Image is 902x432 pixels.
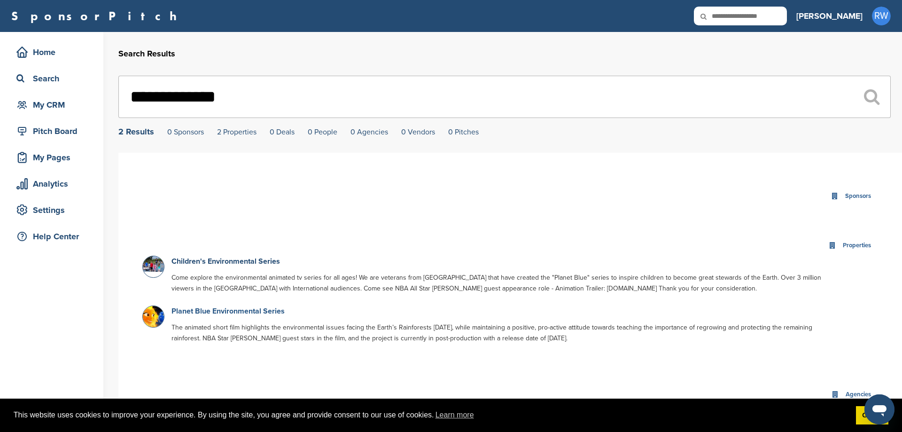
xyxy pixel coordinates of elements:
[143,256,166,272] img: Nik12
[843,191,873,202] div: Sponsors
[171,257,280,266] a: Children's Environmental Series
[14,408,848,422] span: This website uses cookies to improve your experience. By using the site, you agree and provide co...
[843,389,873,400] div: Agencies
[856,406,888,425] a: dismiss cookie message
[864,394,894,424] iframe: Button to launch messaging window
[796,6,863,26] a: [PERSON_NAME]
[14,202,94,219] div: Settings
[9,147,94,168] a: My Pages
[9,41,94,63] a: Home
[9,226,94,247] a: Help Center
[118,47,891,60] h2: Search Results
[14,70,94,87] div: Search
[143,306,166,330] img: Album cover square
[9,94,94,116] a: My CRM
[796,9,863,23] h3: [PERSON_NAME]
[118,127,154,136] div: 2 Results
[9,173,94,195] a: Analytics
[14,96,94,113] div: My CRM
[9,68,94,89] a: Search
[14,123,94,140] div: Pitch Board
[434,408,475,422] a: learn more about cookies
[14,149,94,166] div: My Pages
[167,127,204,137] a: 0 Sponsors
[840,240,873,251] div: Properties
[171,322,824,344] p: The animated short film highlights the environmental issues facing the Earth’s Rainforests [DATE]...
[308,127,337,137] a: 0 People
[872,7,891,25] span: RW
[217,127,257,137] a: 2 Properties
[14,44,94,61] div: Home
[9,120,94,142] a: Pitch Board
[11,10,183,22] a: SponsorPitch
[448,127,479,137] a: 0 Pitches
[401,127,435,137] a: 0 Vendors
[14,228,94,245] div: Help Center
[9,199,94,221] a: Settings
[171,306,285,316] a: Planet Blue Environmental Series
[270,127,295,137] a: 0 Deals
[350,127,388,137] a: 0 Agencies
[171,272,824,294] p: Come explore the environmental animated tv series for all ages! We are veterans from [GEOGRAPHIC_...
[14,175,94,192] div: Analytics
